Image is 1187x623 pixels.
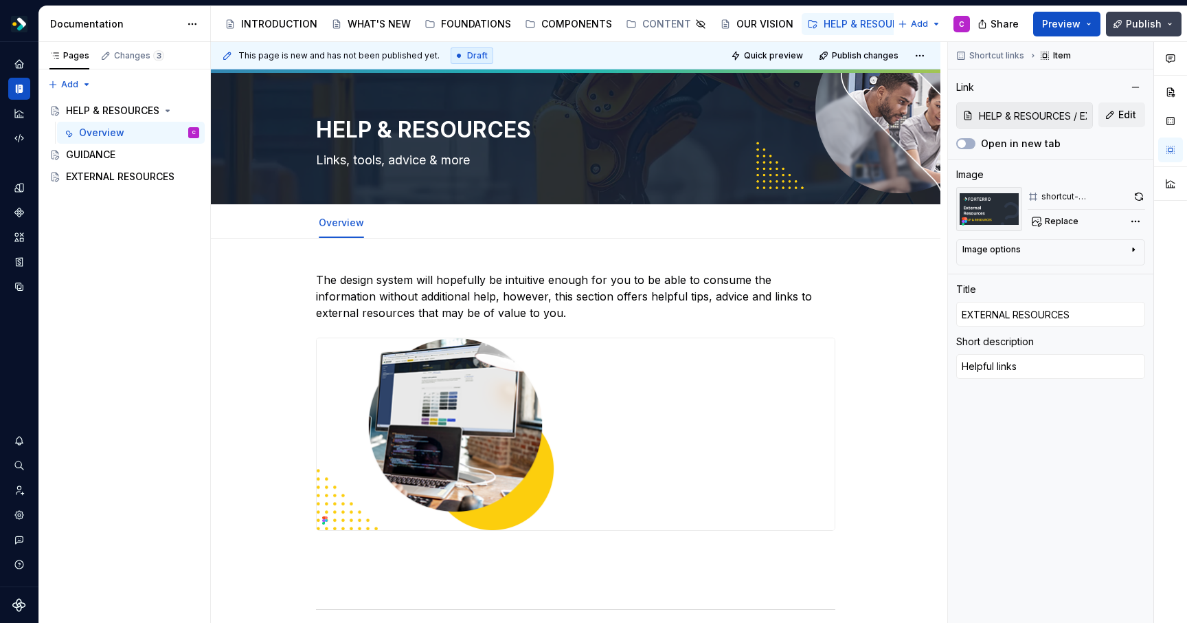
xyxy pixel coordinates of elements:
button: Search ⌘K [8,455,30,477]
a: HELP & RESOURCES [802,13,923,35]
a: INTRODUCTION [219,13,323,35]
textarea: Links, tools, advice & more [313,149,833,171]
div: WHAT'S NEW [348,17,411,31]
div: C [192,126,196,140]
span: Replace [1045,216,1078,227]
div: Changes [114,50,164,61]
div: Overview [79,126,124,140]
div: Title [956,283,976,296]
img: 22e1b8f5-789f-4047-8eec-be4368c5ce4c.png [956,187,1022,231]
a: Analytics [8,102,30,124]
label: Open in new tab [981,137,1061,151]
div: Short description [956,335,1034,349]
textarea: Helpful links [956,354,1145,379]
button: Replace [1028,212,1085,231]
div: Pages [49,50,89,61]
a: FOUNDATIONS [419,13,517,35]
a: Components [8,201,30,223]
a: Assets [8,226,30,248]
div: Link [956,80,974,94]
div: GUIDANCE [66,148,115,162]
svg: Supernova Logo [12,598,26,612]
button: Publish [1106,12,1182,36]
a: HELP & RESOURCES [44,100,205,122]
a: Code automation [8,127,30,149]
button: Shortcut links [952,46,1030,65]
div: Image options [962,244,1021,255]
a: OverviewC [57,122,205,144]
div: HELP & RESOURCES [824,17,917,31]
div: FOUNDATIONS [441,17,511,31]
a: Home [8,53,30,75]
button: Add [44,75,95,94]
div: C [959,19,964,30]
a: Overview [319,217,364,228]
span: Draft [467,50,488,61]
span: Quick preview [744,50,803,61]
a: Design tokens [8,177,30,199]
span: Publish [1126,17,1162,31]
textarea: HELP & RESOURCES [313,113,833,146]
div: Page tree [219,10,891,38]
a: COMPONENTS [519,13,618,35]
img: 56c11a42-77db-4d1a-9254-93e468067f60.png [317,338,835,530]
button: Edit [1098,102,1145,127]
button: Publish changes [815,46,905,65]
button: Quick preview [727,46,809,65]
div: Overview [313,208,370,237]
div: COMPONENTS [541,17,612,31]
input: Add title [956,302,1145,327]
div: shortcut-image_external-resources [1041,191,1130,202]
div: OUR VISION [736,17,793,31]
div: HELP & RESOURCES [66,104,159,118]
span: Add [911,19,928,30]
img: 19b433f1-4eb9-4ddc-9788-ff6ca78edb97.png [11,16,27,32]
span: Share [991,17,1019,31]
a: Documentation [8,78,30,100]
button: Image options [962,244,1139,261]
span: This page is new and has not been published yet. [238,50,440,61]
span: Add [61,79,78,90]
p: The design system will hopefully be intuitive enough for you to be able to consume the informatio... [316,272,835,321]
button: Contact support [8,529,30,551]
a: OUR VISION [714,13,799,35]
a: Storybook stories [8,251,30,273]
div: Documentation [50,17,180,31]
button: Add [894,14,945,34]
div: EXTERNAL RESOURCES [66,170,174,184]
a: GUIDANCE [44,144,205,166]
span: Shortcut links [969,50,1024,61]
a: CONTENT [620,13,712,35]
a: WHAT'S NEW [326,13,416,35]
button: Preview [1033,12,1100,36]
div: CONTENT [642,17,691,31]
a: Settings [8,504,30,526]
button: Share [971,12,1028,36]
div: Image [956,168,984,182]
button: Notifications [8,430,30,452]
a: EXTERNAL RESOURCES [44,166,205,188]
span: Publish changes [832,50,898,61]
div: Page tree [44,100,205,188]
div: INTRODUCTION [241,17,317,31]
a: Invite team [8,479,30,501]
span: 3 [153,50,164,61]
span: Edit [1118,108,1136,122]
span: Preview [1042,17,1081,31]
a: Data sources [8,276,30,298]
